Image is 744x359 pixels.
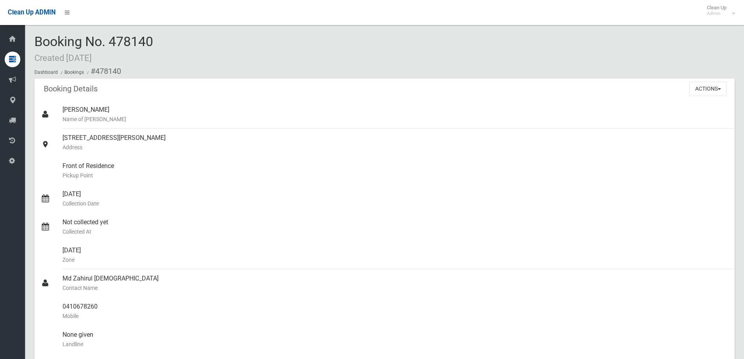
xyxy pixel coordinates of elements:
[62,100,728,129] div: [PERSON_NAME]
[62,241,728,269] div: [DATE]
[34,53,92,63] small: Created [DATE]
[62,157,728,185] div: Front of Residence
[62,283,728,293] small: Contact Name
[62,297,728,325] div: 0410678260
[689,82,727,96] button: Actions
[62,227,728,236] small: Collected At
[62,311,728,321] small: Mobile
[703,5,734,16] span: Clean Up
[707,11,726,16] small: Admin
[62,325,728,354] div: None given
[62,143,728,152] small: Address
[34,34,153,64] span: Booking No. 478140
[85,64,121,79] li: #478140
[8,9,55,16] span: Clean Up ADMIN
[34,70,58,75] a: Dashboard
[64,70,84,75] a: Bookings
[62,171,728,180] small: Pickup Point
[62,199,728,208] small: Collection Date
[62,213,728,241] div: Not collected yet
[62,269,728,297] div: Md Zahirul [DEMOGRAPHIC_DATA]
[62,129,728,157] div: [STREET_ADDRESS][PERSON_NAME]
[62,185,728,213] div: [DATE]
[62,339,728,349] small: Landline
[62,114,728,124] small: Name of [PERSON_NAME]
[34,81,107,96] header: Booking Details
[62,255,728,264] small: Zone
